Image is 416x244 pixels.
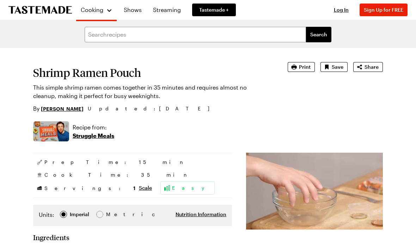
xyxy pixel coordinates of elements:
span: Print [299,63,311,71]
span: Sign Up for FREE [364,7,403,13]
button: Log In [327,6,355,13]
div: Metric [106,211,121,218]
span: Metric [106,211,122,218]
span: Imperial [70,211,90,218]
p: Struggle Meals [73,132,114,140]
a: To Tastemade Home Page [8,6,72,14]
a: [PERSON_NAME] [41,105,84,112]
button: Sign Up for FREE [360,4,408,16]
span: Prep Time: 15 min [44,159,185,166]
button: Scale [139,184,152,191]
button: Save recipe [320,62,348,72]
button: Share [353,62,383,72]
span: Share [365,63,379,71]
img: Show where recipe is used [33,121,69,141]
label: Units: [39,211,54,219]
button: filters [306,27,331,42]
p: This simple shrimp ramen comes together in 35 minutes and requires almost no cleanup, making it p... [33,83,268,100]
span: Log In [334,7,349,13]
button: Print [288,62,315,72]
a: Tastemade + [192,4,236,16]
p: Recipe from: [73,123,114,132]
span: Easy [172,184,212,191]
span: Cooking [81,6,103,13]
p: By [33,104,84,113]
span: Search [310,31,327,38]
span: Cook Time: 35 min [44,171,189,178]
button: Nutrition Information [176,211,226,218]
a: Recipe from:Struggle Meals [73,123,114,140]
span: Save [332,63,343,71]
span: 1 [133,184,135,191]
h1: Shrimp Ramen Pouch [33,66,268,79]
div: Imperial Metric [39,211,121,220]
span: Servings: [44,184,135,192]
h2: Ingredients [33,233,69,242]
button: Cooking [80,3,112,17]
span: Tastemade + [199,6,229,13]
div: Imperial [70,211,89,218]
span: Updated : [DATE] [88,105,216,112]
